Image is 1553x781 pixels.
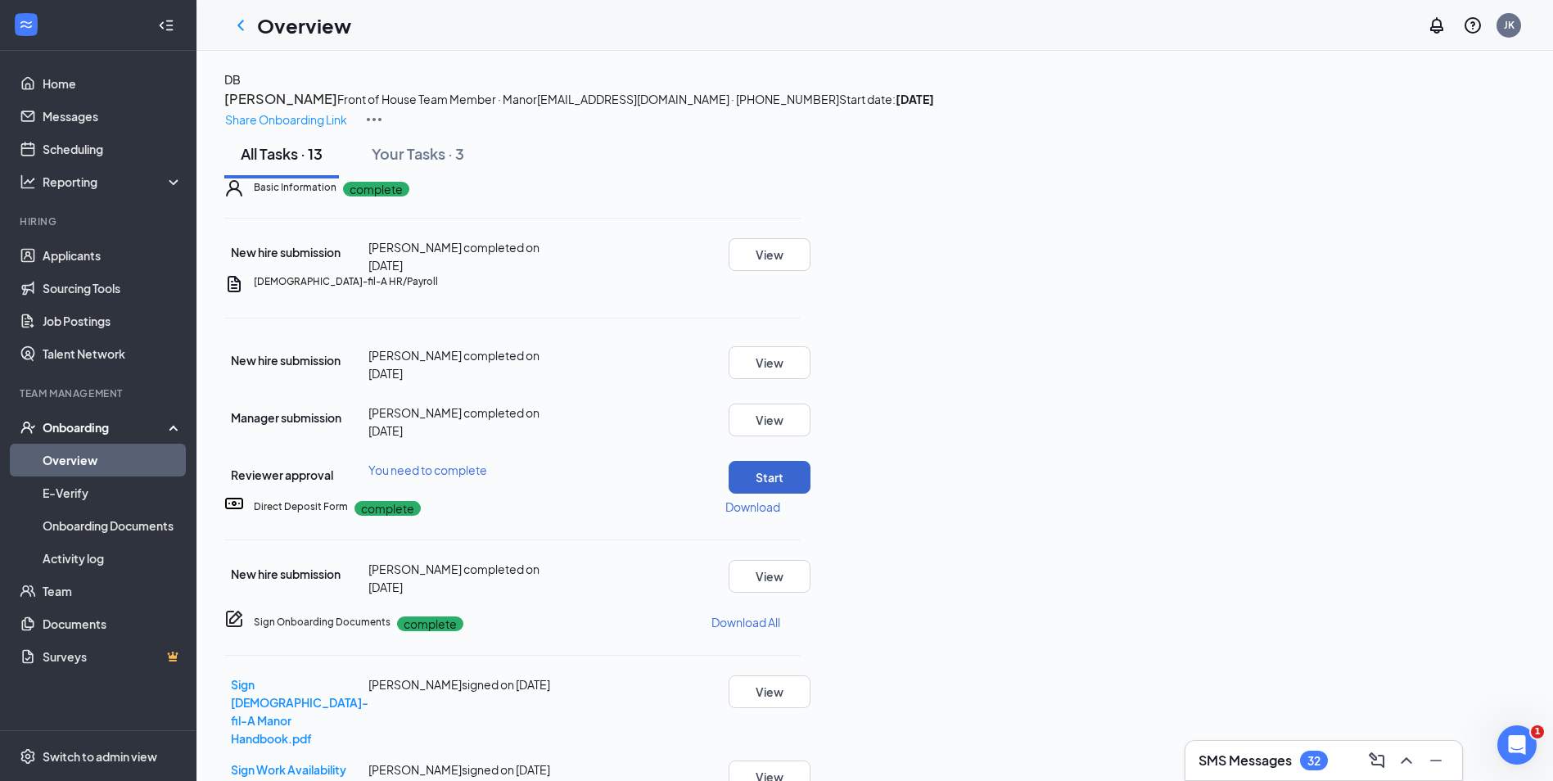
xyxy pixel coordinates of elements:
[1497,725,1537,765] iframe: Intercom live chat
[43,337,183,370] a: Talent Network
[254,274,438,289] h5: [DEMOGRAPHIC_DATA]-fil-A HR/Payroll
[254,615,391,630] h5: Sign Onboarding Documents
[20,386,179,400] div: Team Management
[231,567,341,581] span: New hire submission
[397,616,463,631] p: complete
[43,272,183,305] a: Sourcing Tools
[224,609,244,629] svg: CompanyDocumentIcon
[224,178,244,198] svg: User
[43,239,183,272] a: Applicants
[364,110,384,129] img: More Actions
[729,346,810,379] button: View
[43,174,183,190] div: Reporting
[725,499,780,515] p: Download
[1463,16,1483,35] svg: QuestionInfo
[43,100,183,133] a: Messages
[43,509,183,542] a: Onboarding Documents
[224,110,348,129] button: Share Onboarding Link
[224,494,244,513] svg: DirectDepositIcon
[368,675,561,693] div: [PERSON_NAME] signed on [DATE]
[231,16,251,35] svg: ChevronLeft
[231,353,341,368] span: New hire submission
[1393,747,1420,774] button: ChevronUp
[1199,752,1292,770] h3: SMS Messages
[729,238,810,271] button: View
[43,305,183,337] a: Job Postings
[368,405,539,438] span: [PERSON_NAME] completed on [DATE]
[241,143,323,164] div: All Tasks · 13
[1426,751,1446,770] svg: Minimize
[20,419,36,436] svg: UserCheck
[43,444,183,476] a: Overview
[368,463,487,477] span: You need to complete
[729,404,810,436] button: View
[1307,754,1321,768] div: 32
[343,182,409,196] p: complete
[896,92,934,106] strong: [DATE]
[337,92,537,106] span: Front of House Team Member · Manor
[725,494,781,520] button: Download
[368,240,539,273] span: [PERSON_NAME] completed on [DATE]
[1504,18,1515,32] div: JK
[254,499,348,514] h5: Direct Deposit Form
[1364,747,1390,774] button: ComposeMessage
[224,88,337,110] button: [PERSON_NAME]
[372,143,464,164] div: Your Tasks · 3
[537,92,839,106] span: [EMAIL_ADDRESS][DOMAIN_NAME] · [PHONE_NUMBER]
[711,609,781,635] button: Download All
[1427,16,1447,35] svg: Notifications
[1531,725,1544,738] span: 1
[158,17,174,34] svg: Collapse
[711,614,780,630] p: Download All
[368,348,539,381] span: [PERSON_NAME] completed on [DATE]
[729,461,810,494] button: Start
[43,640,183,673] a: SurveysCrown
[43,542,183,575] a: Activity log
[1397,751,1416,770] svg: ChevronUp
[43,575,183,607] a: Team
[20,214,179,228] div: Hiring
[1423,747,1449,774] button: Minimize
[254,180,336,195] h5: Basic Information
[43,67,183,100] a: Home
[231,410,341,425] span: Manager submission
[257,11,351,39] h1: Overview
[43,748,157,765] div: Switch to admin view
[224,70,241,88] button: DB
[231,245,341,260] span: New hire submission
[368,562,539,594] span: [PERSON_NAME] completed on [DATE]
[224,274,244,294] svg: Document
[729,560,810,593] button: View
[43,607,183,640] a: Documents
[231,677,368,746] a: Sign [DEMOGRAPHIC_DATA]-fil-A Manor Handbook.pdf
[368,761,561,779] div: [PERSON_NAME] signed on [DATE]
[43,419,169,436] div: Onboarding
[20,174,36,190] svg: Analysis
[18,16,34,33] svg: WorkstreamLogo
[354,501,421,516] p: complete
[839,92,934,106] span: Start date:
[729,675,810,708] button: View
[43,476,183,509] a: E-Verify
[20,748,36,765] svg: Settings
[1367,751,1387,770] svg: ComposeMessage
[43,133,183,165] a: Scheduling
[225,111,347,129] p: Share Onboarding Link
[231,467,333,482] span: Reviewer approval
